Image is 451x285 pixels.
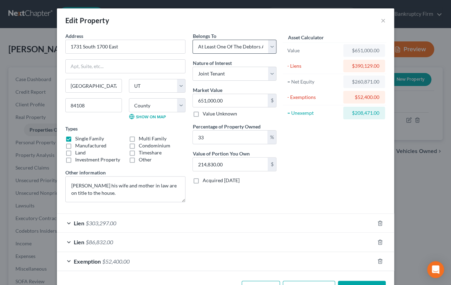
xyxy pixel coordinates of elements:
input: Apt, Suite, etc... [66,60,185,73]
button: × [381,16,386,25]
label: Value of Portion You Own [192,150,249,157]
input: 0.00 [193,131,267,144]
label: Single Family [75,135,104,142]
input: 0.00 [193,94,268,107]
label: Investment Property [75,156,120,163]
label: Value Unknown [202,110,237,117]
label: Timeshare [139,149,162,156]
div: % [267,131,276,144]
div: Value [287,47,340,54]
div: $390,129.00 [349,62,379,69]
span: $52,400.00 [102,258,130,265]
span: $303,297.00 [86,220,116,226]
div: $260,871.00 [349,78,379,85]
label: Condominium [139,142,170,149]
label: Land [75,149,86,156]
label: Market Value [192,86,222,94]
input: Enter city... [66,79,122,93]
label: Types [65,125,78,132]
label: Manufactured [75,142,106,149]
label: Asset Calculator [288,34,323,41]
div: = Net Equity [287,78,340,85]
div: - Liens [287,62,340,69]
div: $208,471.00 [349,110,379,117]
span: $86,832.00 [86,239,113,245]
input: 0.00 [193,158,268,171]
span: Exemption [74,258,101,265]
div: $651,000.00 [349,47,379,54]
span: Address [65,33,83,39]
label: Other information [65,169,106,176]
div: $52,400.00 [349,94,379,101]
label: Other [139,156,152,163]
label: Multi Family [139,135,166,142]
div: - Exemptions [287,94,340,101]
span: Lien [74,239,84,245]
input: Enter address... [66,40,185,53]
div: Open Intercom Messenger [427,261,444,278]
a: Show on Map [129,114,166,119]
div: Edit Property [65,15,109,25]
span: Lien [74,220,84,226]
label: Nature of Interest [192,59,231,67]
input: Enter zip... [65,98,122,112]
div: = Unexempt [287,110,340,117]
label: Acquired [DATE] [202,177,239,184]
div: $ [268,94,276,107]
label: Percentage of Property Owned [192,123,260,130]
span: Belongs To [192,33,216,39]
div: $ [268,158,276,171]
